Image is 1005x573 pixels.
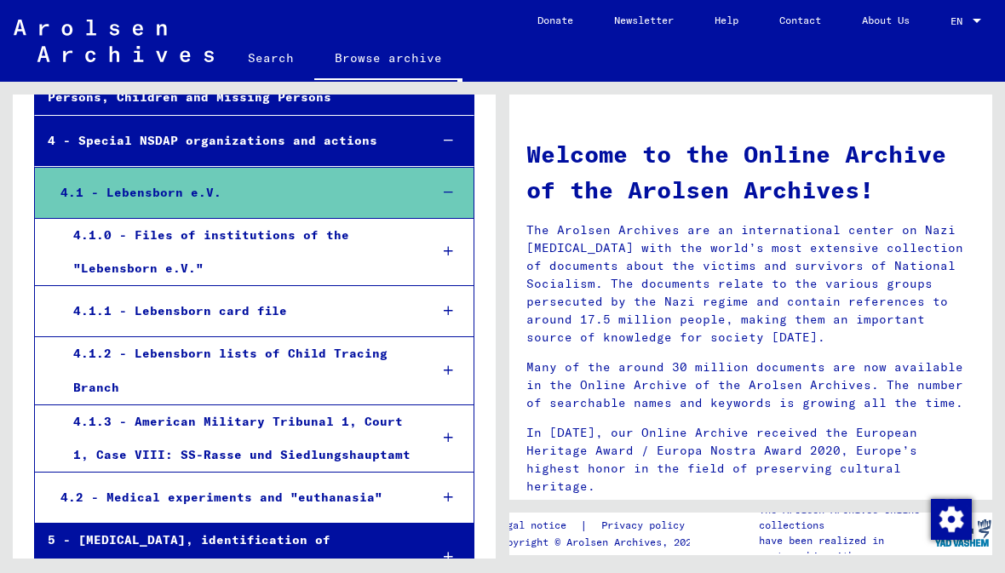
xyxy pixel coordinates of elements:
p: In [DATE], our Online Archive received the European Heritage Award / Europa Nostra Award 2020, Eu... [526,424,975,496]
div: 4 - Special NSDAP organizations and actions [35,124,415,158]
img: Arolsen_neg.svg [14,20,214,62]
div: 4.1.3 - American Military Tribunal 1, Court 1, Case VIII: SS-Rasse und Siedlungshauptamt [60,405,415,472]
p: Copyright © Arolsen Archives, 2021 [495,535,705,550]
div: 4.1 - Lebensborn e.V. [48,176,415,209]
h1: Welcome to the Online Archive of the Arolsen Archives! [526,136,975,208]
div: 4.1.2 - Lebensborn lists of Child Tracing Branch [60,337,415,404]
a: Privacy policy [588,517,705,535]
div: 4.1.1 - Lebensborn card file [60,295,415,328]
a: Browse archive [314,37,462,82]
div: 4.2 - Medical experiments and "euthanasia" [48,481,415,514]
a: Search [227,37,314,78]
p: Many of the around 30 million documents are now available in the Online Archive of the Arolsen Ar... [526,358,975,412]
p: have been realized in partnership with [759,533,932,564]
span: EN [950,15,969,27]
div: 4.1.0 - Files of institutions of the "Lebensborn e.V." [60,219,415,285]
a: Legal notice [495,517,580,535]
p: The Arolsen Archives online collections [759,502,932,533]
p: The Arolsen Archives are an international center on Nazi [MEDICAL_DATA] with the world’s most ext... [526,221,975,347]
div: | [495,517,705,535]
img: Change consent [931,499,972,540]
